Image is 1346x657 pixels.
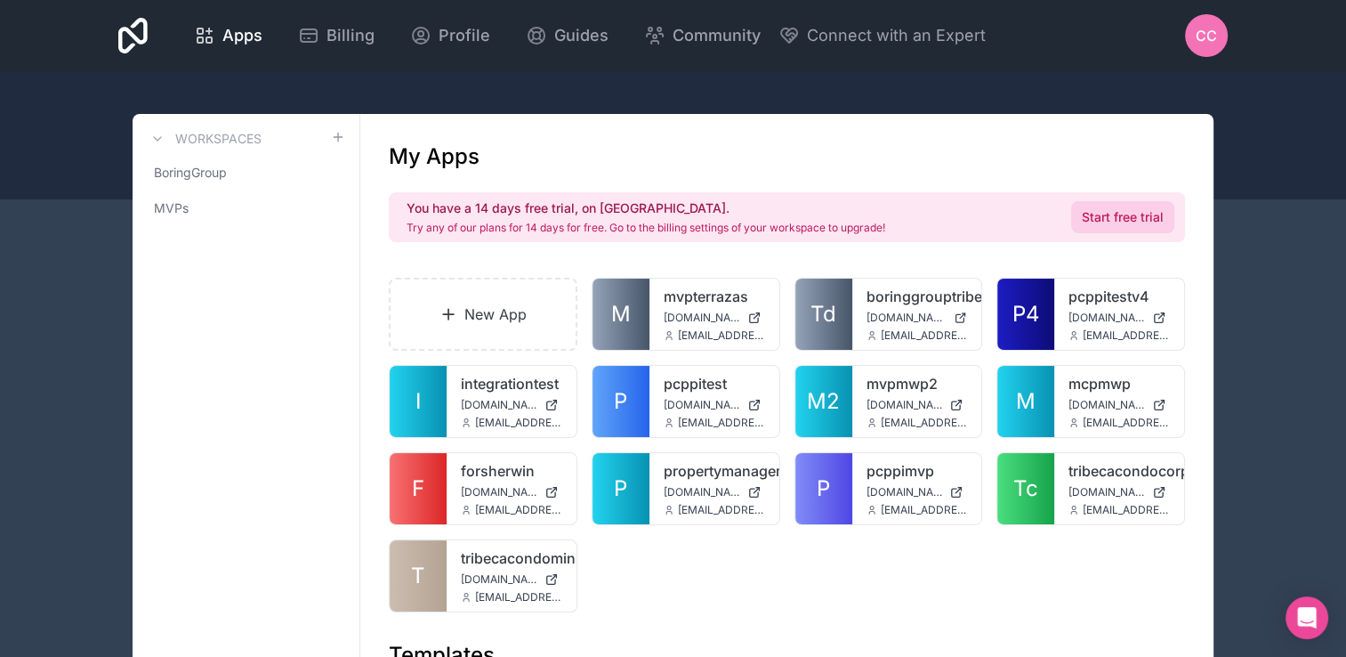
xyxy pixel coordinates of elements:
[1068,485,1170,499] a: [DOMAIN_NAME]
[664,311,740,325] span: [DOMAIN_NAME]
[1016,387,1036,416] span: M
[461,460,562,482] a: forsherwin
[664,398,740,412] span: [DOMAIN_NAME]
[1013,474,1038,503] span: Tc
[592,366,649,437] a: P
[881,328,968,343] span: [EMAIL_ADDRESS][DOMAIN_NAME]
[411,562,425,590] span: T
[512,16,623,55] a: Guides
[866,311,968,325] a: [DOMAIN_NAME]
[284,16,389,55] a: Billing
[147,192,345,224] a: MVPs
[1083,503,1170,517] span: [EMAIL_ADDRESS][DOMAIN_NAME]
[866,460,968,482] a: pcppimvp
[807,23,986,48] span: Connect with an Expert
[1068,373,1170,394] a: mcpmwp
[664,398,765,412] a: [DOMAIN_NAME]
[592,279,649,350] a: M
[664,373,765,394] a: pcppitest
[154,199,189,217] span: MVPs
[389,142,480,171] h1: My Apps
[592,453,649,524] a: P
[461,485,562,499] a: [DOMAIN_NAME]
[778,23,986,48] button: Connect with an Expert
[222,23,262,48] span: Apps
[664,460,765,482] a: propertymanagementssssssss
[664,286,765,307] a: mvpterrazas
[630,16,775,55] a: Community
[866,311,947,325] span: [DOMAIN_NAME]
[1068,311,1145,325] span: [DOMAIN_NAME]
[175,130,262,148] h3: Workspaces
[1068,311,1170,325] a: [DOMAIN_NAME]
[554,23,609,48] span: Guides
[810,300,836,328] span: Td
[1068,460,1170,482] a: tribecacondocorp
[1071,201,1174,233] a: Start free trial
[390,540,447,612] a: T
[407,199,885,217] h2: You have a 14 days free trial, on [GEOGRAPHIC_DATA].
[795,279,852,350] a: Td
[673,23,761,48] span: Community
[390,366,447,437] a: I
[1286,596,1328,639] div: Open Intercom Messenger
[678,328,765,343] span: [EMAIL_ADDRESS][DOMAIN_NAME]
[866,398,943,412] span: [DOMAIN_NAME]
[461,398,562,412] a: [DOMAIN_NAME]
[1068,398,1170,412] a: [DOMAIN_NAME]
[326,23,375,48] span: Billing
[475,416,562,430] span: [EMAIL_ADDRESS][DOMAIN_NAME]
[1083,416,1170,430] span: [EMAIL_ADDRESS][DOMAIN_NAME]
[1196,25,1217,46] span: CC
[795,453,852,524] a: P
[407,221,885,235] p: Try any of our plans for 14 days for free. Go to the billing settings of your workspace to upgrade!
[664,311,765,325] a: [DOMAIN_NAME]
[795,366,852,437] a: M2
[611,300,631,328] span: M
[147,157,345,189] a: BoringGroup
[147,128,262,150] a: Workspaces
[664,485,765,499] a: [DOMAIN_NAME]
[678,503,765,517] span: [EMAIL_ADDRESS][DOMAIN_NAME]
[817,474,830,503] span: P
[461,572,537,587] span: [DOMAIN_NAME]
[997,453,1054,524] a: Tc
[1012,300,1040,328] span: P4
[439,23,490,48] span: Profile
[866,485,943,499] span: [DOMAIN_NAME]
[412,474,424,503] span: F
[866,373,968,394] a: mvpmwp2
[614,387,627,416] span: P
[1068,286,1170,307] a: pcppitestv4
[881,416,968,430] span: [EMAIL_ADDRESS][DOMAIN_NAME]
[1068,485,1145,499] span: [DOMAIN_NAME]
[997,279,1054,350] a: P4
[866,485,968,499] a: [DOMAIN_NAME]
[396,16,504,55] a: Profile
[866,286,968,307] a: boringgrouptribeca
[664,485,740,499] span: [DOMAIN_NAME]
[461,398,537,412] span: [DOMAIN_NAME]
[461,485,537,499] span: [DOMAIN_NAME]
[614,474,627,503] span: P
[461,547,562,569] a: tribecacondominiumcorp
[180,16,277,55] a: Apps
[461,373,562,394] a: integrationtest
[461,572,562,587] a: [DOMAIN_NAME]
[881,503,968,517] span: [EMAIL_ADDRESS][DOMAIN_NAME]
[415,387,421,416] span: I
[997,366,1054,437] a: M
[1068,398,1145,412] span: [DOMAIN_NAME]
[475,590,562,604] span: [EMAIL_ADDRESS][DOMAIN_NAME]
[866,398,968,412] a: [DOMAIN_NAME]
[154,164,227,182] span: BoringGroup
[1083,328,1170,343] span: [EMAIL_ADDRESS][DOMAIN_NAME]
[475,503,562,517] span: [EMAIL_ADDRESS][DOMAIN_NAME]
[390,453,447,524] a: F
[678,416,765,430] span: [EMAIL_ADDRESS][DOMAIN_NAME]
[389,278,577,351] a: New App
[807,387,840,416] span: M2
